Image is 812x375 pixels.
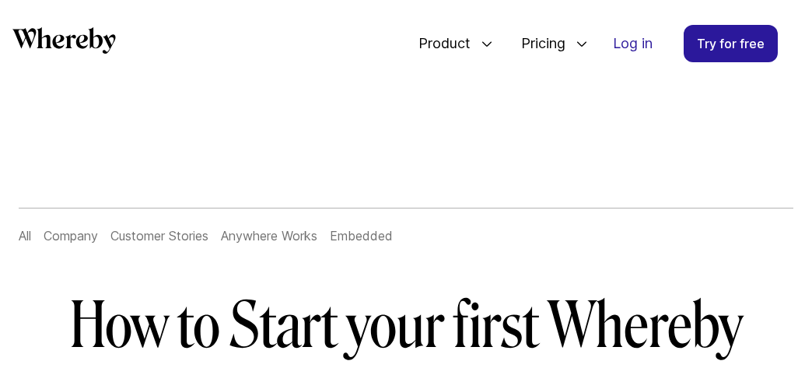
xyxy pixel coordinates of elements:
a: Company [44,228,98,244]
span: Pricing [506,18,569,69]
a: Whereby [12,27,116,59]
a: All [19,228,31,244]
a: Try for free [684,25,778,62]
a: Customer Stories [110,228,208,244]
span: Product [403,18,474,69]
a: Anywhere Works [221,228,317,244]
svg: Whereby [12,27,116,54]
a: Embedded [330,228,393,244]
a: Log in [600,26,665,61]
